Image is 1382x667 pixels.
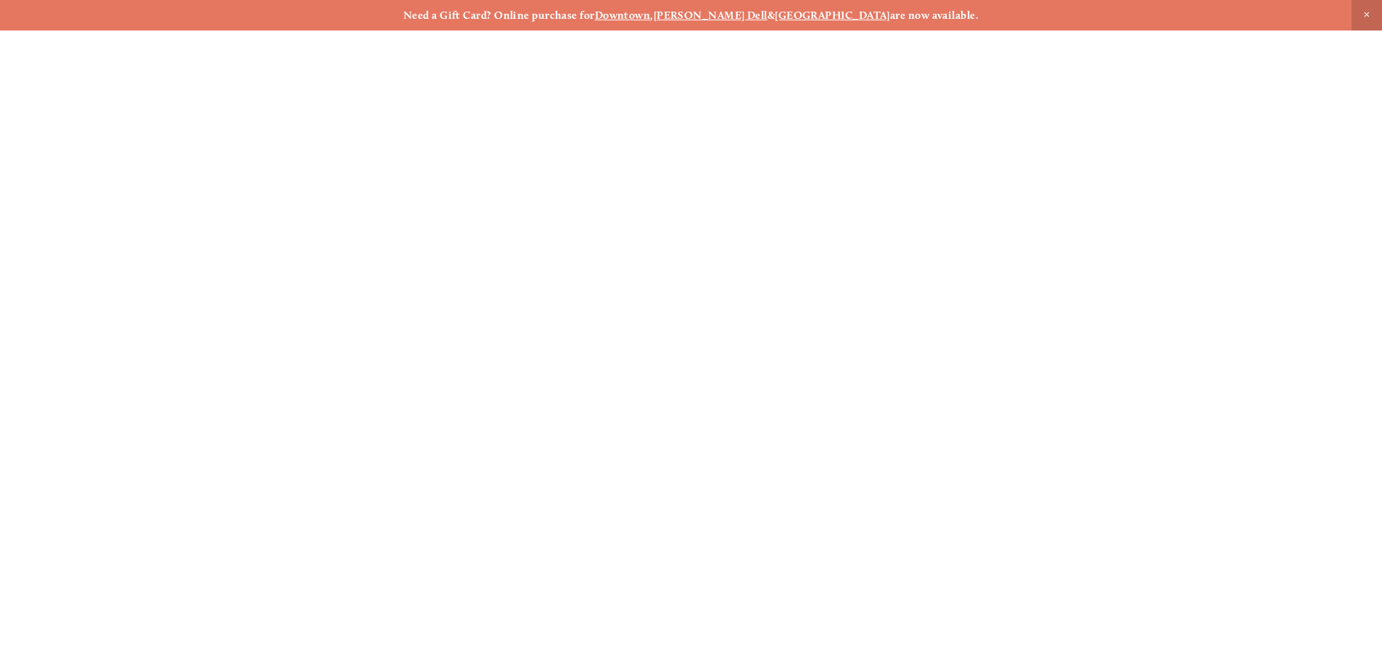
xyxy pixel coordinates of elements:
[775,9,890,22] a: [GEOGRAPHIC_DATA]
[654,9,768,22] a: [PERSON_NAME] Dell
[890,9,979,22] strong: are now available.
[403,9,595,22] strong: Need a Gift Card? Online purchase for
[768,9,775,22] strong: &
[595,9,651,22] a: Downtown
[650,9,653,22] strong: ,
